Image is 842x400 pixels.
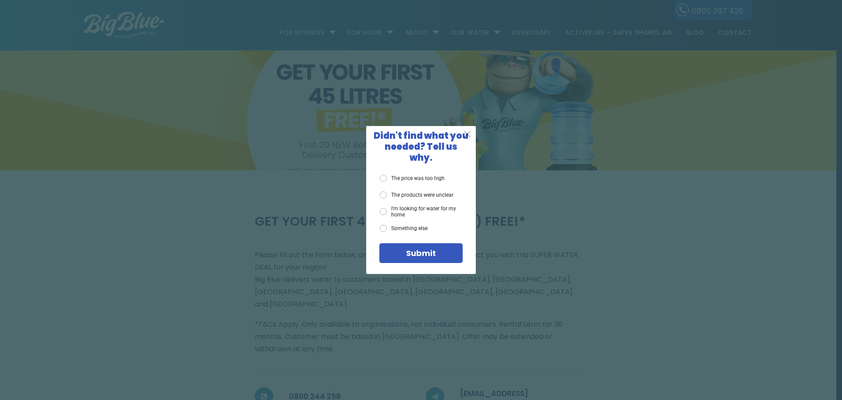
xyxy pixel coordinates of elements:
iframe: Chatbot [784,342,830,388]
label: The price was too high [380,175,445,182]
label: I'm looking for water for my home [380,205,463,218]
label: Something else [380,225,428,232]
span: Submit [406,248,436,259]
label: The products were unclear [380,191,453,198]
span: Didn't find what you needed? Tell us why. [374,130,468,164]
span: X [464,129,471,140]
